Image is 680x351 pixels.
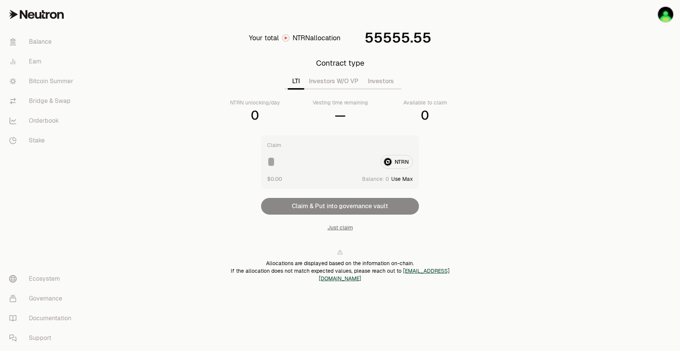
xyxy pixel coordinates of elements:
[288,74,304,89] button: LTI
[251,108,259,123] div: 0
[3,111,82,131] a: Orderbook
[3,328,82,348] a: Support
[293,33,310,42] span: NTRN
[363,74,398,89] button: Investors
[3,52,82,71] a: Earn
[3,308,82,328] a: Documentation
[362,175,384,183] span: Balance:
[209,259,471,267] div: Allocations are displayed based on the information on-chain.
[249,33,279,43] div: Your total
[3,32,82,52] a: Balance
[313,99,368,106] div: Vesting time remaining
[335,108,346,123] div: —
[304,74,363,89] button: Investors W/O VP
[267,141,281,149] div: Claim
[209,267,471,282] div: If the allocation does not match expected values, please reach out to
[421,108,429,123] div: 0
[327,224,353,231] button: Just claim
[403,99,447,106] div: Available to claim
[283,35,289,41] img: Neutron Logo
[3,71,82,91] a: Bitcoin Summer
[293,33,340,43] div: allocation
[365,30,431,46] div: 55555.55
[267,175,282,183] button: $0.00
[230,99,280,106] div: NTRN unlocking/day
[3,269,82,289] a: Ecosystem
[3,131,82,150] a: Stake
[3,289,82,308] a: Governance
[391,175,413,183] button: Use Max
[658,7,673,22] img: Neutrom
[316,58,364,68] div: Contract type
[3,91,82,111] a: Bridge & Swap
